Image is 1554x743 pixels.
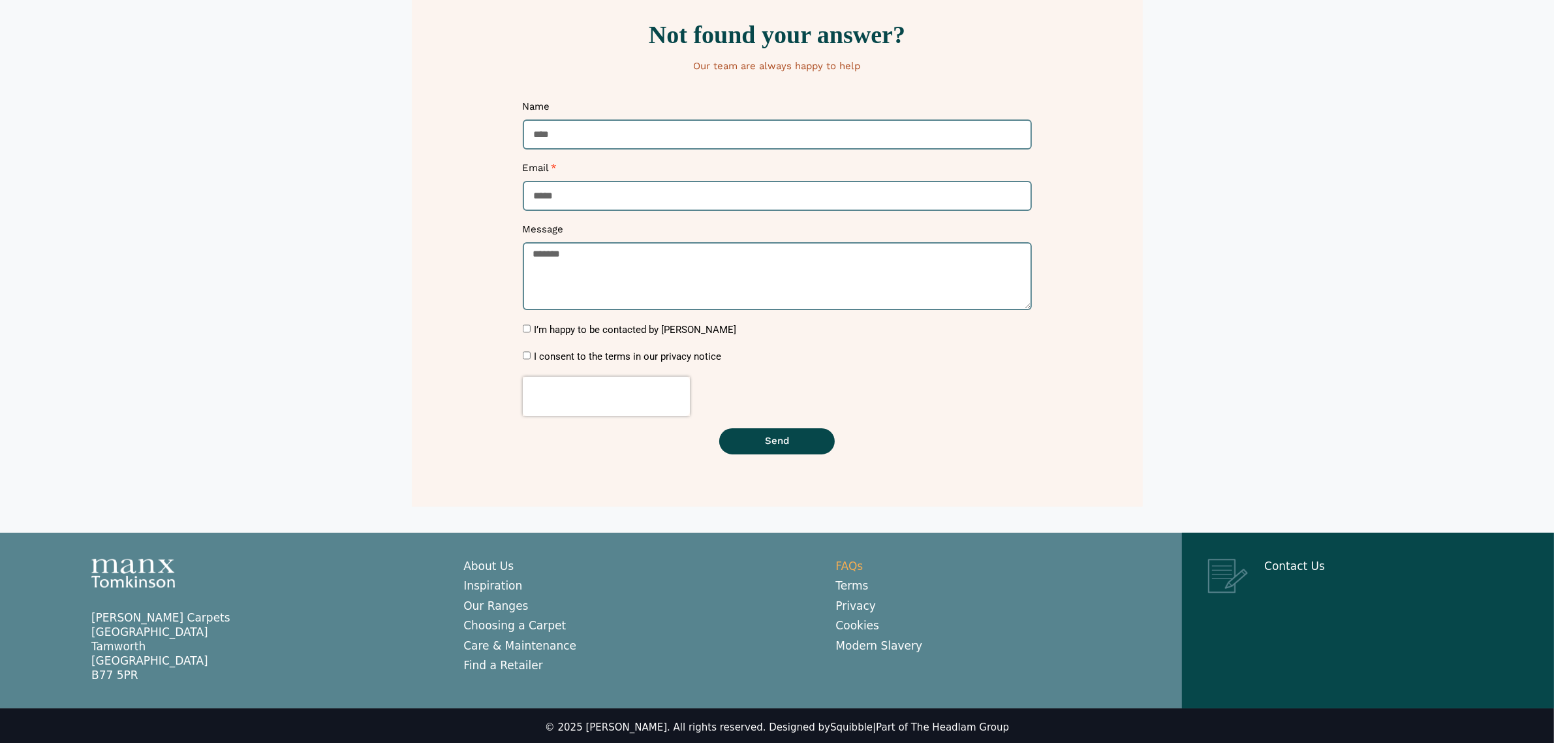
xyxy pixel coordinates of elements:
a: FAQs [836,560,863,573]
a: Choosing a Carpet [463,619,566,632]
a: Find a Retailer [463,659,543,672]
a: About Us [463,560,514,573]
a: Contact Us [1264,560,1325,573]
a: Modern Slavery [836,639,923,652]
label: I’m happy to be contacted by [PERSON_NAME] [534,324,736,336]
a: Part of The Headlam Group [876,721,1009,733]
div: © 2025 [PERSON_NAME]. All rights reserved. Designed by | [545,721,1009,735]
p: [PERSON_NAME] Carpets [GEOGRAPHIC_DATA] Tamworth [GEOGRAPHIC_DATA] B77 5PR [91,610,437,682]
a: Terms [836,579,869,592]
a: Inspiration [463,579,522,592]
span: Send [765,436,789,446]
label: Email [523,162,557,181]
a: Privacy [836,599,877,612]
label: Message [523,223,564,242]
h2: Not found your answer? [418,22,1136,47]
p: Our team are always happy to help [418,60,1136,73]
label: I consent to the terms in our privacy notice [534,351,721,362]
label: Name [523,101,550,119]
img: Manx Tomkinson Logo [91,559,175,588]
iframe: reCAPTCHA [523,377,690,416]
form: New Form [523,101,1032,467]
a: Cookies [836,619,880,632]
a: Our Ranges [463,599,528,612]
a: Care & Maintenance [463,639,576,652]
a: Squibble [830,721,873,733]
button: Send [719,428,835,454]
